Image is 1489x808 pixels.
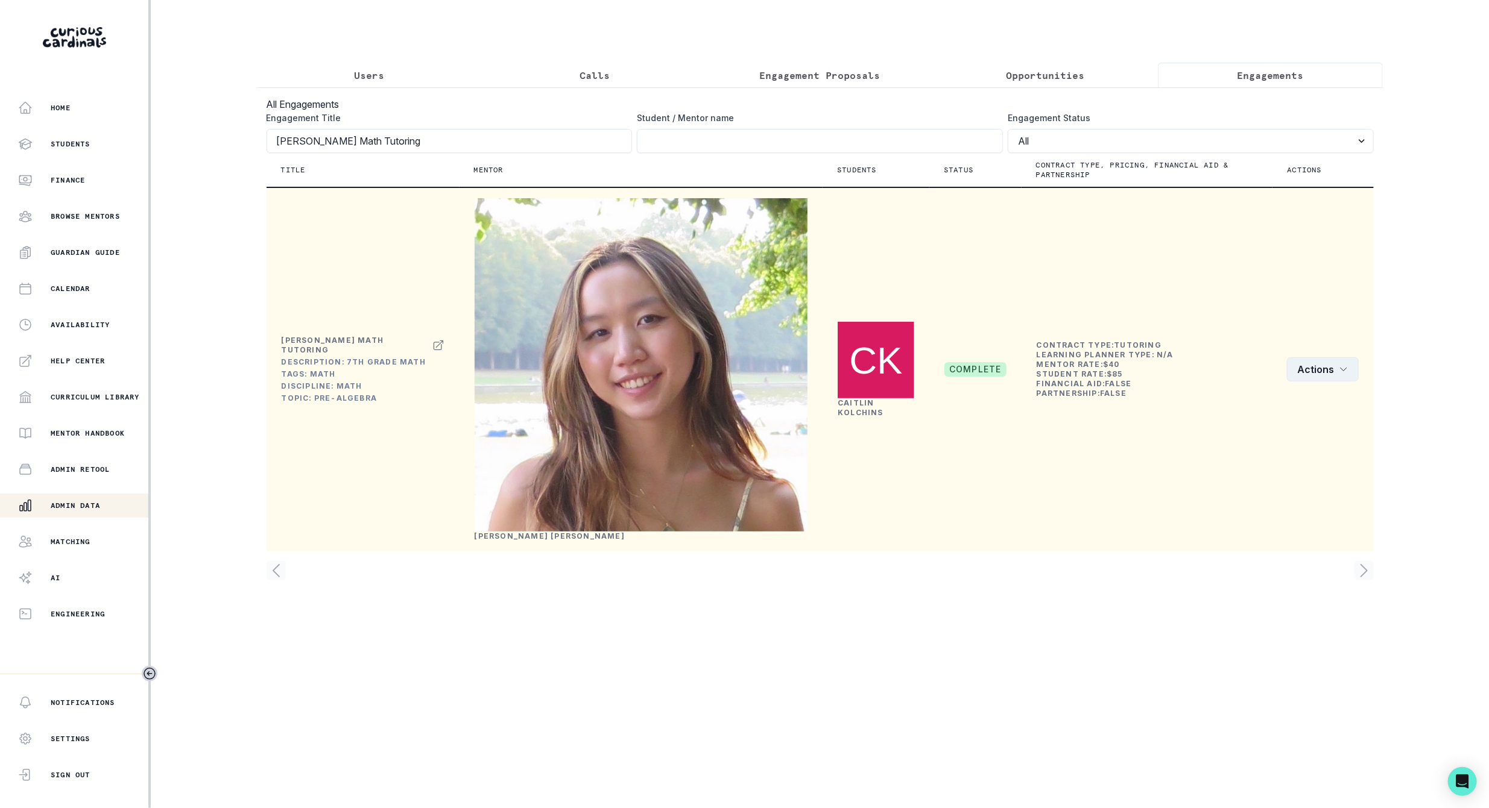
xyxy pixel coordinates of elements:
button: Toggle sidebar [142,666,157,681]
div: [PERSON_NAME] Math Tutoring [282,336,428,355]
label: Engagement Status [1008,111,1367,124]
p: Calls [580,68,610,83]
p: Status [944,165,973,175]
p: Contract type, pricing, financial aid & partnership [1036,160,1244,180]
p: Sign Out [51,770,90,780]
p: Admin Retool [51,465,110,474]
label: Student / Mentor name [637,111,996,124]
p: Actions [1287,165,1321,175]
p: Mentor Handbook [51,428,125,438]
b: false [1100,389,1127,398]
p: Title [281,165,306,175]
b: N/A [1157,350,1174,359]
span: complete [944,362,1007,377]
a: [PERSON_NAME] [PERSON_NAME] [475,531,625,540]
p: Settings [51,734,90,744]
p: AI [51,573,60,583]
b: $ 85 [1107,369,1124,378]
p: Guardian Guide [51,248,120,257]
a: Caitlin Kolchins [838,398,884,417]
p: Home [51,103,71,113]
td: Contract Type: Learning Planner Type: Mentor Rate: Student Rate: Financial Aid: Partnership: [1036,340,1174,399]
p: Opportunities [1006,68,1084,83]
p: Matching [51,537,90,546]
div: Topic: Pre-Algebra [282,393,444,403]
img: Curious Cardinals Logo [43,27,106,48]
p: Calendar [51,284,90,293]
p: Finance [51,175,85,185]
svg: page right [1355,561,1374,580]
p: Curriculum Library [51,392,140,402]
p: Engagement Proposals [759,68,880,83]
div: Description: 7th grade math [282,357,444,367]
label: Engagement Title [267,111,625,124]
div: Discipline: Math [282,381,444,391]
p: Browse Mentors [51,211,120,221]
button: row menu [1287,357,1359,381]
p: Engineering [51,609,105,619]
p: Students [837,165,877,175]
p: Admin Data [51,501,100,510]
p: Users [354,68,384,83]
p: Help Center [51,356,105,366]
p: Notifications [51,698,115,707]
div: Tags: math [282,369,444,379]
p: Engagements [1238,68,1304,83]
p: Availability [51,320,110,330]
b: false [1105,379,1132,388]
div: Open Intercom Messenger [1448,767,1477,796]
b: tutoring [1114,340,1162,349]
h3: All Engagements [267,97,1374,111]
b: $ 40 [1103,360,1120,369]
p: Mentor [474,165,504,175]
p: Students [51,139,90,149]
svg: page left [267,561,286,580]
